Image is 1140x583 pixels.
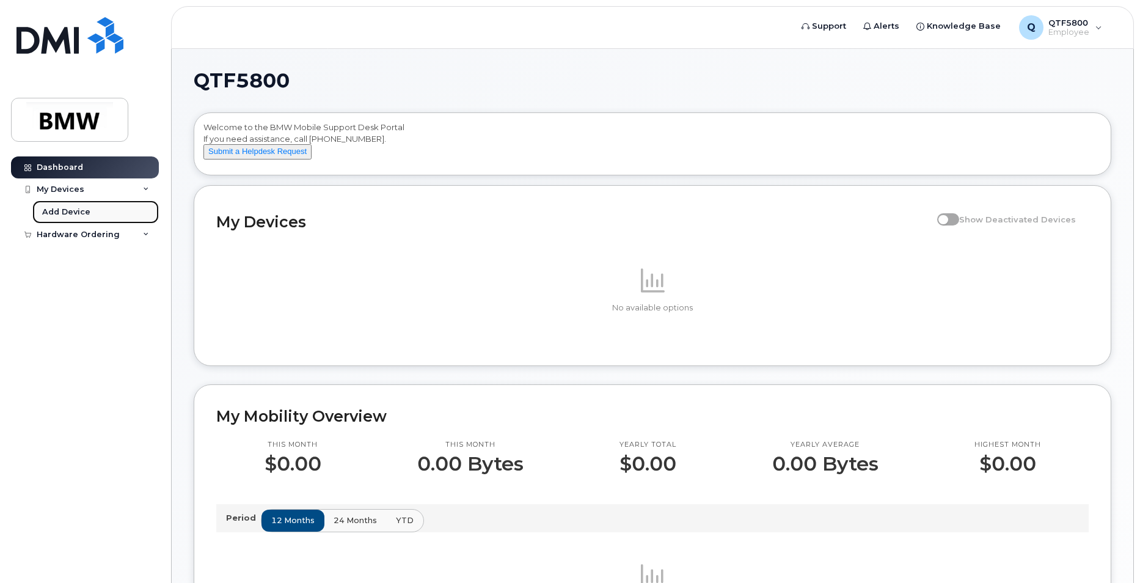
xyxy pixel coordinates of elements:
a: Submit a Helpdesk Request [203,146,312,156]
span: YTD [396,515,414,526]
p: This month [265,440,321,450]
span: Show Deactivated Devices [959,215,1076,224]
button: Submit a Helpdesk Request [203,144,312,159]
p: Yearly total [619,440,676,450]
h2: My Devices [216,213,931,231]
p: No available options [216,302,1089,313]
p: Period [226,512,261,524]
p: Yearly average [772,440,879,450]
iframe: Messenger Launcher [1087,530,1131,574]
p: 0.00 Bytes [772,453,879,475]
p: $0.00 [974,453,1041,475]
div: Welcome to the BMW Mobile Support Desk Portal If you need assistance, call [PHONE_NUMBER]. [203,122,1102,170]
span: QTF5800 [194,71,290,90]
span: 24 months [334,515,377,526]
p: This month [417,440,524,450]
p: $0.00 [619,453,676,475]
h2: My Mobility Overview [216,407,1089,425]
p: Highest month [974,440,1041,450]
p: 0.00 Bytes [417,453,524,475]
p: $0.00 [265,453,321,475]
input: Show Deactivated Devices [937,208,947,218]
